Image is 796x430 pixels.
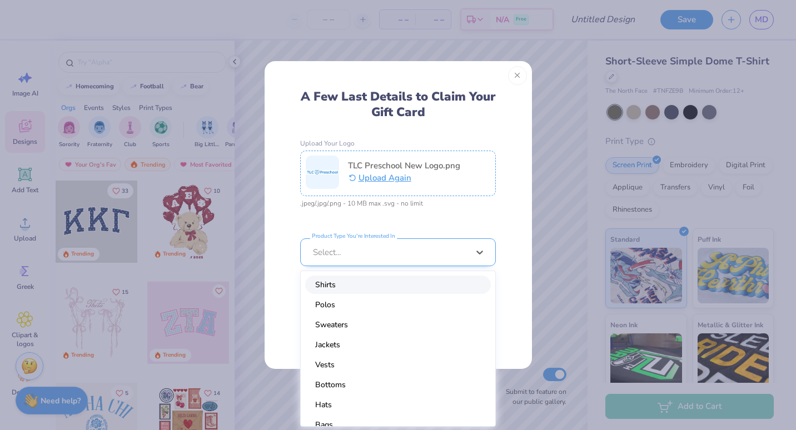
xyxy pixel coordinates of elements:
[305,296,491,314] div: Polos
[305,276,491,294] div: Shirts
[300,89,496,120] div: A Few Last Details to Claim Your Gift Card
[348,171,460,185] button: Upload Again
[300,199,496,207] div: .jpeg/.jpg/.png - 10 MB max .svg - no limit
[305,356,491,374] div: Vests
[310,233,397,239] label: Product Type You're Interested In
[300,139,496,147] label: Upload Your Logo
[508,66,527,85] button: Close
[306,156,339,189] img: Uploaded logo
[305,336,491,354] div: Jackets
[348,160,460,171] span: TLC Preschool New Logo.png
[305,316,491,334] div: Sweaters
